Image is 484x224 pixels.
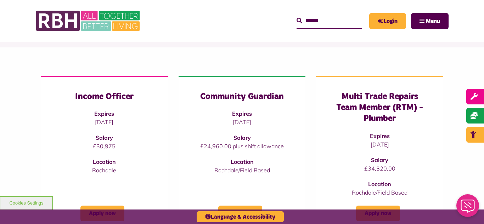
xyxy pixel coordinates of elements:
[35,7,142,35] img: RBH
[371,156,388,163] strong: Salary
[193,142,292,150] p: £24,960.00 plus shift allowance
[193,91,292,102] h3: Community Guardian
[96,134,113,141] strong: Salary
[80,206,124,221] a: Apply now
[330,140,429,149] p: [DATE]
[369,13,406,29] a: MyRBH
[356,206,400,221] a: Apply now
[297,13,362,28] input: Search
[370,132,390,139] strong: Expires
[330,164,429,173] p: £34,320.00
[330,91,429,125] h3: Multi Trade Repairs Team Member (RTM) - Plumber
[426,18,440,24] span: Menu
[55,142,154,150] p: £30,975
[232,110,252,117] strong: Expires
[233,134,251,141] strong: Salary
[197,211,284,222] button: Language & Accessibility
[55,91,154,102] h3: Income Officer
[231,158,254,165] strong: Location
[452,192,484,224] iframe: Netcall Web Assistant for live chat
[411,13,449,29] button: Navigation
[94,110,114,117] strong: Expires
[55,118,154,126] p: [DATE]
[218,206,262,221] a: Apply now
[93,158,116,165] strong: Location
[193,166,292,174] p: Rochdale/Field Based
[193,118,292,126] p: [DATE]
[368,180,391,188] strong: Location
[55,166,154,174] p: Rochdale
[330,188,429,197] p: Rochdale/Field Based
